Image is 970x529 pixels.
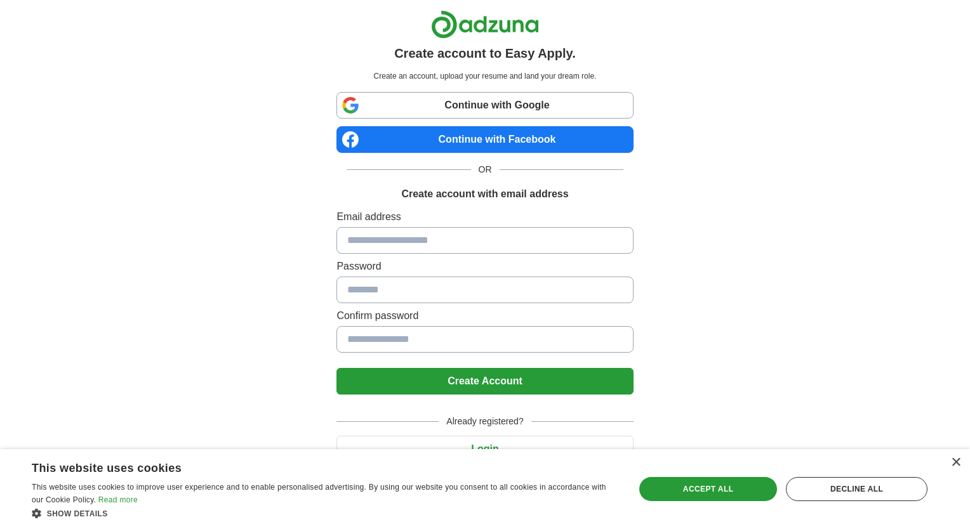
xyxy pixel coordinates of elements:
[32,457,585,476] div: This website uses cookies
[32,507,617,519] div: Show details
[786,477,927,501] div: Decline all
[32,483,606,504] span: This website uses cookies to improve user experience and to enable personalised advertising. By u...
[336,209,633,225] label: Email address
[951,458,960,467] div: Close
[336,126,633,153] a: Continue with Facebook
[98,495,138,504] a: Read more, opens a new window
[47,509,108,518] span: Show details
[339,70,630,82] p: Create an account, upload your resume and land your dream role.
[336,368,633,395] button: Create Account
[394,44,576,63] h1: Create account to Easy Apply.
[336,436,633,462] button: Login
[471,163,500,176] span: OR
[336,259,633,274] label: Password
[439,415,531,428] span: Already registered?
[336,443,633,454] a: Login
[336,92,633,119] a: Continue with Google
[431,10,539,39] img: Adzuna logo
[336,308,633,323] label: Confirm password
[401,186,568,202] h1: Create account with email address
[639,477,777,501] div: Accept all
